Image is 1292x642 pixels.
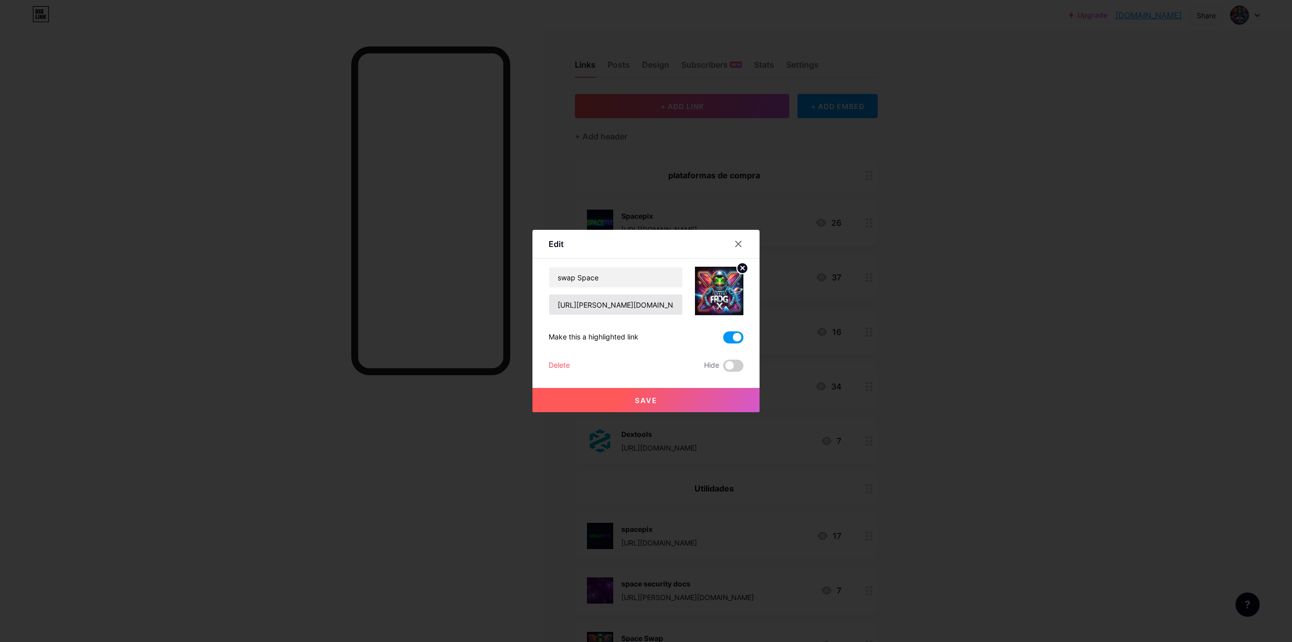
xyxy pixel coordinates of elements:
[549,360,570,372] div: Delete
[549,267,682,287] input: Title
[549,294,682,315] input: URL
[695,267,743,315] img: link_thumbnail
[532,388,760,412] button: Save
[635,396,658,405] span: Save
[549,331,638,343] div: Make this a highlighted link
[549,238,564,250] div: Edit
[704,360,719,372] span: Hide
